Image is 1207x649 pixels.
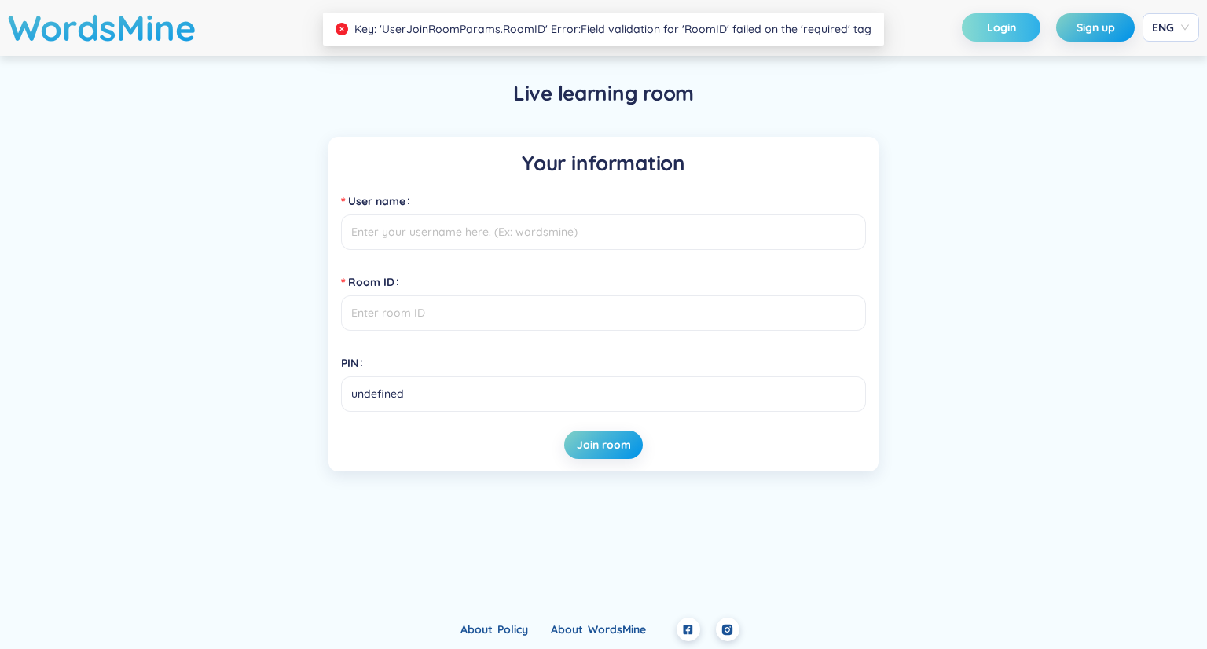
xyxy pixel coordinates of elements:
input: User name [341,214,866,250]
span: Join room [577,437,631,453]
button: Login [962,13,1040,42]
input: PIN [341,376,866,412]
label: Room ID [341,269,405,295]
span: ENG [1152,20,1190,35]
h5: Your information [341,149,866,178]
button: Join room [564,431,643,459]
div: About [460,621,541,638]
span: Key: 'UserJoinRoomParams.RoomID' Error:Field validation for 'RoomID' failed on the 'required' tag [354,22,871,36]
a: Policy [497,622,541,636]
label: User name [341,189,416,214]
span: close-circle [336,23,348,35]
input: Room ID [341,295,866,331]
span: Login [987,20,1016,35]
h5: Live learning room [513,79,694,108]
label: PIN [341,350,369,376]
span: Sign up [1077,20,1115,35]
a: WordsMine [588,622,659,636]
button: Sign up [1056,13,1135,42]
div: About [551,621,659,638]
